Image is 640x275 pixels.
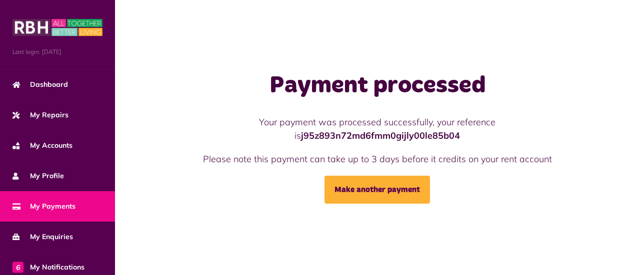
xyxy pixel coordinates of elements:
[12,79,68,90] span: Dashboard
[12,47,102,56] span: Last login: [DATE]
[12,140,72,151] span: My Accounts
[12,201,75,212] span: My Payments
[12,262,23,273] span: 6
[199,152,555,166] p: Please note this payment can take up to 3 days before it credits on your rent account
[301,130,460,141] strong: j95z893n72md6fmm0gijly00le85b04
[199,71,555,100] h1: Payment processed
[12,232,73,242] span: My Enquiries
[12,262,84,273] span: My Notifications
[324,176,430,204] a: Make another payment
[12,171,64,181] span: My Profile
[199,115,555,142] p: Your payment was processed successfully, your reference is
[12,110,68,120] span: My Repairs
[12,17,102,37] img: MyRBH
